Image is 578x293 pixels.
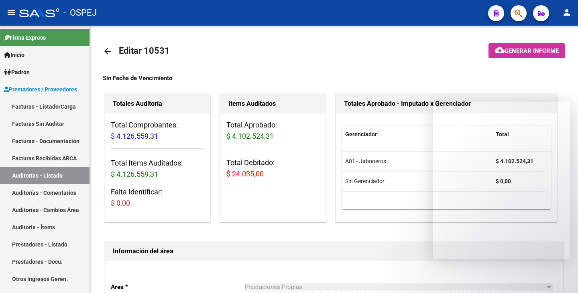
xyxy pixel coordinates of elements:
h3: Total Debitado: [226,157,320,180]
span: $ 0,00 [111,199,130,207]
h3: Falta Identificar: [111,186,204,209]
span: A01 - Jaboneros [345,158,386,164]
h3: Total Items Auditados: [111,158,204,180]
p: Area * [111,283,245,291]
iframe: Intercom live chat [551,266,570,285]
mat-icon: person [562,8,572,17]
span: Prestadores / Proveedores [4,85,77,94]
span: $ 4.102.524,31 [226,132,274,140]
mat-icon: menu [6,8,16,17]
div: Sin Fecha de Vencimiento [103,74,565,83]
h3: Total Comprobantes: [111,119,204,142]
span: Editar 10531 [119,46,170,56]
h1: Información del área [113,245,555,258]
mat-icon: arrow_back [103,46,112,56]
span: $ 4.126.559,31 [111,170,158,178]
h1: Totales Aprobado - Imputado x Gerenciador [344,97,549,110]
span: Firma Express [4,33,46,42]
button: Generar informe [488,43,565,58]
span: Prestaciones Propias [245,283,302,291]
span: Generar informe [505,47,559,55]
datatable-header-cell: Gerenciador [342,126,493,143]
h3: Total Aprobado: [226,119,320,142]
iframe: Intercom live chat mensaje [433,102,570,259]
h1: Totales Auditoría [113,97,202,110]
span: $ 4.126.559,31 [111,132,158,140]
span: - OSPEJ [63,4,97,22]
span: Gerenciador [345,131,377,137]
span: Padrón [4,68,30,77]
mat-icon: cloud_download [495,45,505,55]
span: Inicio [4,51,24,59]
h1: Items Auditados [228,97,317,110]
span: $ 24.035,00 [226,170,264,178]
span: Sin Gerenciador [345,178,385,184]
